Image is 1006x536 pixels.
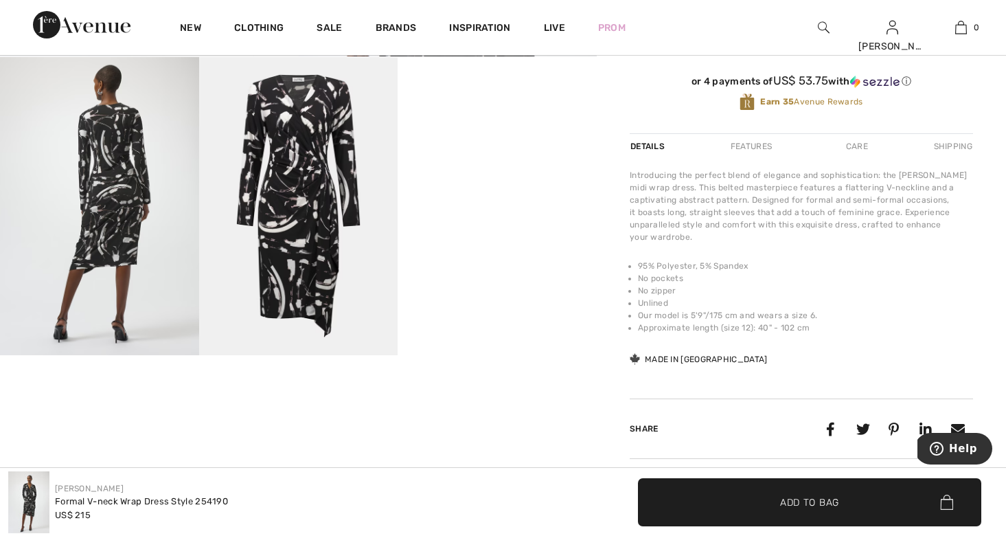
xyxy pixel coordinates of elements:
[8,471,49,533] img: Formal V-Neck Wrap Dress Style 254190
[940,495,953,510] img: Bag.svg
[638,297,973,309] li: Unlined
[917,433,992,467] iframe: Opens a widget where you can find more information
[55,495,228,509] div: Formal V-neck Wrap Dress Style 254190
[630,353,768,366] div: Made in [GEOGRAPHIC_DATA]
[773,74,829,87] span: US$ 53.75
[834,134,880,159] div: Care
[234,22,284,36] a: Clothing
[930,134,973,159] div: Shipping
[927,19,994,36] a: 0
[55,484,124,493] a: [PERSON_NAME]
[638,478,981,526] button: Add to Bag
[955,19,967,36] img: My Bag
[780,495,839,509] span: Add to Bag
[887,19,898,36] img: My Info
[638,272,973,284] li: No pockets
[199,57,398,355] img: Formal V-Neck Wrap Dress Style 254190. 4
[376,22,417,36] a: Brands
[719,134,784,159] div: Features
[630,134,668,159] div: Details
[398,57,597,157] video: Your browser does not support the video tag.
[55,510,91,520] span: US$ 215
[638,260,973,272] li: 95% Polyester, 5% Spandex
[638,284,973,297] li: No zipper
[544,21,565,35] a: Live
[449,22,510,36] span: Inspiration
[638,322,973,334] li: Approximate length (size 12): 40" - 102 cm
[850,76,900,88] img: Sezzle
[180,22,201,36] a: New
[818,19,830,36] img: search the website
[317,22,342,36] a: Sale
[598,21,626,35] a: Prom
[974,21,979,34] span: 0
[630,74,973,88] div: or 4 payments of with
[858,39,926,54] div: [PERSON_NAME]
[630,424,659,434] span: Share
[740,93,755,111] img: Avenue Rewards
[630,74,973,93] div: or 4 payments ofUS$ 53.75withSezzle Click to learn more about Sezzle
[760,96,862,108] span: Avenue Rewards
[638,309,973,322] li: Our model is 5'9"/175 cm and wears a size 6.
[630,169,973,243] div: Introducing the perfect blend of elegance and sophistication: the [PERSON_NAME] midi wrap dress. ...
[33,11,130,38] img: 1ère Avenue
[887,21,898,34] a: Sign In
[760,97,794,107] strong: Earn 35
